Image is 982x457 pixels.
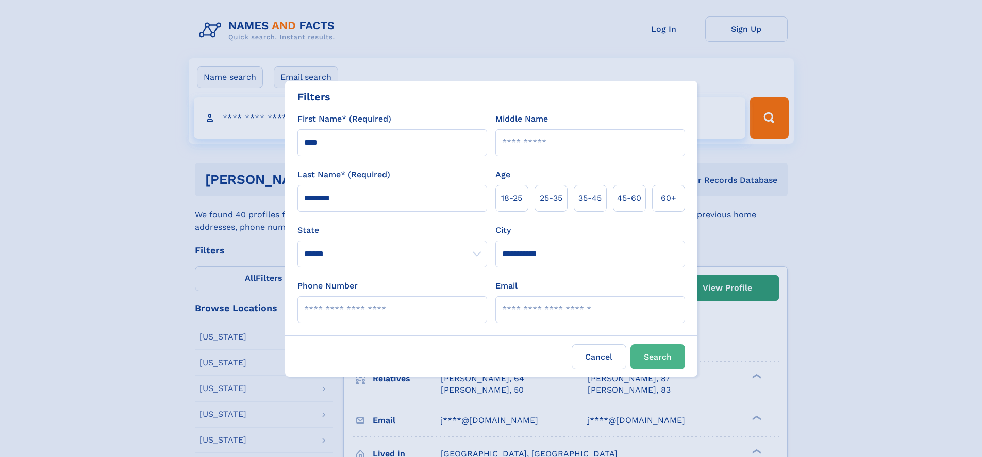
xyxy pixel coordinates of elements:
[661,192,676,205] span: 60+
[501,192,522,205] span: 18‑25
[495,224,511,236] label: City
[630,344,685,369] button: Search
[297,224,487,236] label: State
[578,192,602,205] span: 35‑45
[297,113,391,125] label: First Name* (Required)
[297,280,358,292] label: Phone Number
[495,280,518,292] label: Email
[540,192,562,205] span: 25‑35
[297,168,390,181] label: Last Name* (Required)
[572,344,626,369] label: Cancel
[495,168,510,181] label: Age
[617,192,641,205] span: 45‑60
[297,89,330,105] div: Filters
[495,113,548,125] label: Middle Name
